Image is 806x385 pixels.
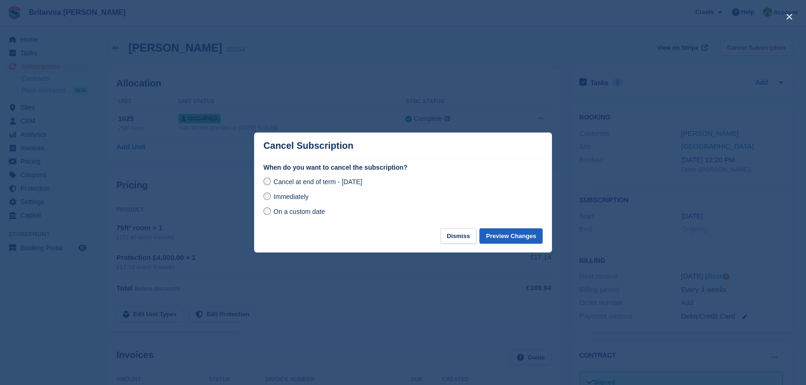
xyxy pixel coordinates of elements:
[263,178,271,185] input: Cancel at end of term - [DATE]
[440,228,477,244] button: Dismiss
[263,163,543,173] label: When do you want to cancel the subscription?
[263,192,271,200] input: Immediately
[274,208,325,215] span: On a custom date
[263,207,271,215] input: On a custom date
[782,9,797,24] button: close
[479,228,543,244] button: Preview Changes
[274,178,362,186] span: Cancel at end of term - [DATE]
[274,193,309,200] span: Immediately
[263,140,353,151] p: Cancel Subscription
